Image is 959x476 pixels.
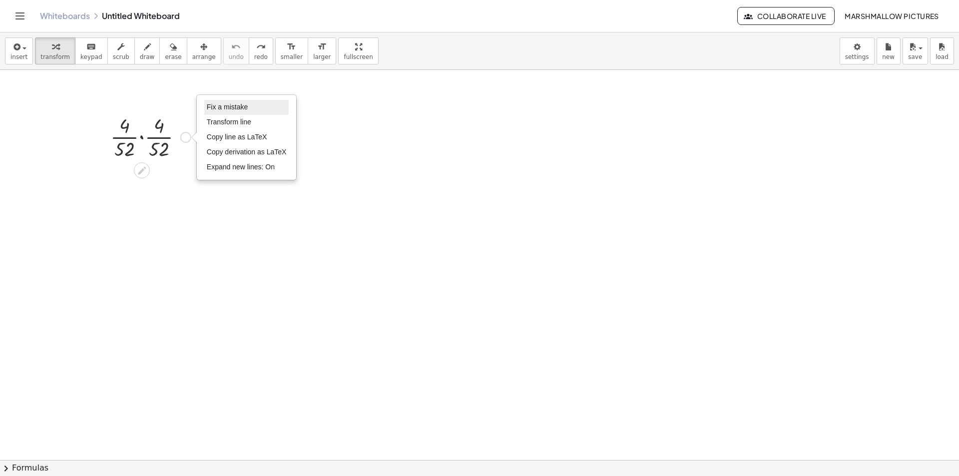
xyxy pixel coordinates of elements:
button: erase [159,37,187,64]
a: Whiteboards [40,11,90,21]
span: fullscreen [344,53,373,60]
span: load [936,53,949,60]
i: redo [256,41,266,53]
i: format_size [287,41,296,53]
button: format_sizelarger [308,37,336,64]
span: draw [140,53,155,60]
span: Copy derivation as LaTeX [207,148,287,156]
button: Toggle navigation [12,8,28,24]
button: undoundo [223,37,249,64]
i: keyboard [86,41,96,53]
button: Collaborate Live [737,7,834,25]
button: load [930,37,954,64]
button: fullscreen [338,37,378,64]
button: keyboardkeypad [75,37,108,64]
button: insert [5,37,33,64]
i: undo [231,41,241,53]
div: Edit math [134,162,150,178]
i: format_size [317,41,327,53]
span: Collaborate Live [746,11,826,20]
span: larger [313,53,331,60]
span: Transform line [207,118,251,126]
span: arrange [192,53,216,60]
span: settings [845,53,869,60]
button: settings [840,37,875,64]
span: erase [165,53,181,60]
span: keypad [80,53,102,60]
button: arrange [187,37,221,64]
span: Fix a mistake [207,103,248,111]
span: scrub [113,53,129,60]
span: smaller [281,53,303,60]
span: transform [40,53,70,60]
button: transform [35,37,75,64]
span: new [882,53,895,60]
span: Marshmallow Pictures [845,11,939,20]
span: Copy line as LaTeX [207,133,267,141]
span: undo [229,53,244,60]
button: scrub [107,37,135,64]
span: save [908,53,922,60]
button: format_sizesmaller [275,37,308,64]
button: redoredo [249,37,273,64]
button: save [903,37,928,64]
button: new [877,37,901,64]
span: insert [10,53,27,60]
button: draw [134,37,160,64]
button: Marshmallow Pictures [837,7,947,25]
span: redo [254,53,268,60]
span: Expand new lines: On [207,163,275,171]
